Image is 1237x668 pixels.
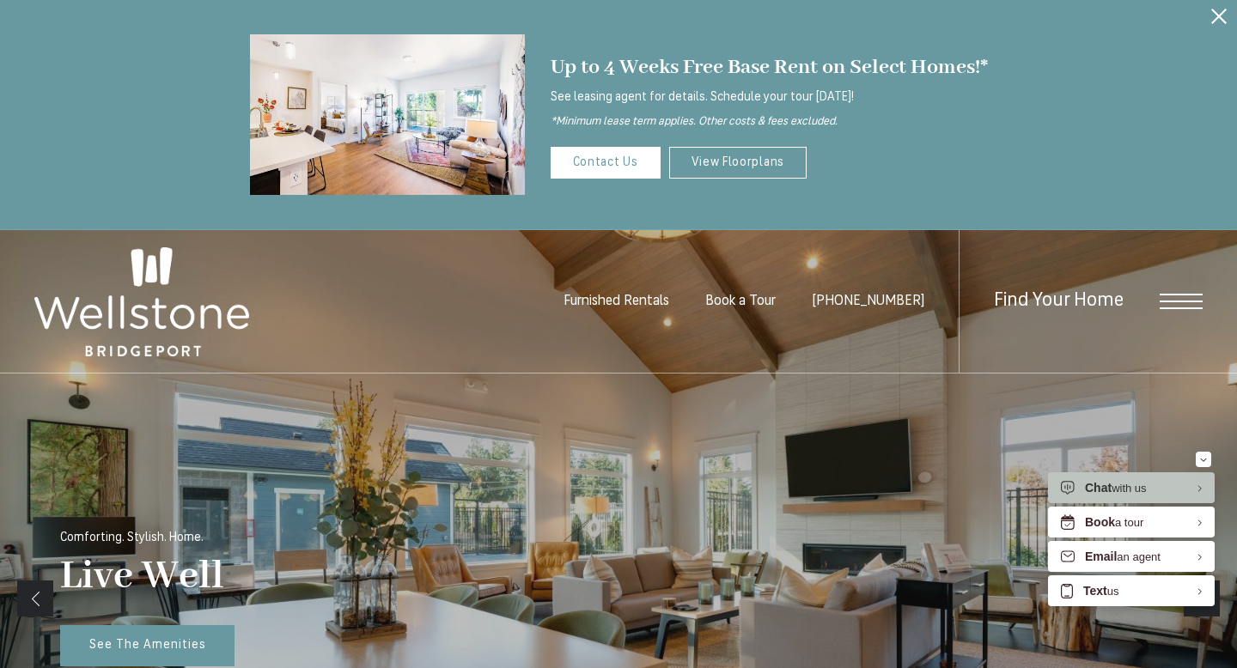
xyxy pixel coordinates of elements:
img: Wellstone [34,247,249,357]
a: Furnished Rentals [564,295,669,308]
div: *Minimum lease term applies. Other costs & fees excluded. [551,115,988,130]
p: See leasing agent for details. Schedule your tour [DATE]! [551,88,988,106]
p: Comforting. Stylish. Home. [60,531,204,544]
a: Call us at (253) 400-3144 [812,295,924,308]
a: See The Amenities [60,625,235,666]
span: [PHONE_NUMBER] [812,295,924,308]
a: View Floorplans [669,147,807,179]
a: Find Your Home [994,291,1124,311]
a: Previous [17,580,53,616]
a: Book a Tour [705,295,776,308]
div: Up to 4 Weeks Free Base Rent on Select Homes!* [551,51,988,84]
p: Live Well [60,553,224,602]
button: Open Menu [1160,294,1203,309]
span: See The Amenities [89,639,206,652]
img: Settle into comfort at Wellstone [250,34,525,195]
a: Contact Us [551,147,661,179]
